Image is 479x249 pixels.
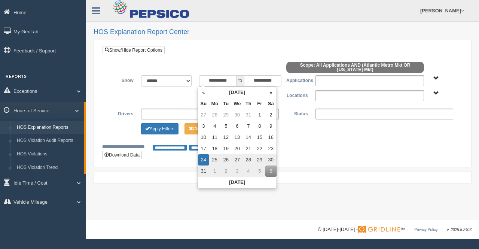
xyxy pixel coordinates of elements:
[198,143,209,154] td: 17
[265,87,277,98] th: »
[254,132,265,143] td: 15
[141,123,179,134] button: Change Filter Options
[184,123,222,134] button: Change Filter Options
[198,154,209,166] td: 24
[209,121,220,132] td: 4
[209,154,220,166] td: 25
[447,228,472,232] span: v. 2025.5.2403
[232,109,243,121] td: 30
[243,109,254,121] td: 31
[209,143,220,154] td: 18
[198,121,209,132] td: 3
[265,132,277,143] td: 16
[220,98,232,109] th: Tu
[358,226,400,233] img: Gridline
[243,132,254,143] td: 14
[209,109,220,121] td: 28
[13,148,84,161] a: HOS Violations
[108,109,137,118] label: Drivers
[265,143,277,154] td: 23
[265,121,277,132] td: 9
[243,154,254,166] td: 28
[198,166,209,177] td: 31
[265,98,277,109] th: Sa
[265,166,277,177] td: 6
[237,75,244,86] span: to
[254,154,265,166] td: 29
[103,46,165,54] a: Show/Hide Report Options
[94,28,472,36] h2: HOS Explanation Report Center
[198,177,277,188] th: [DATE]
[414,228,437,232] a: Privacy Policy
[209,87,265,98] th: [DATE]
[254,143,265,154] td: 22
[265,154,277,166] td: 30
[283,75,312,84] label: Applications
[108,75,137,84] label: Show
[243,98,254,109] th: Th
[13,161,84,174] a: HOS Violation Trend
[13,134,84,148] a: HOS Violation Audit Reports
[232,143,243,154] td: 20
[13,121,84,134] a: HOS Explanation Reports
[232,166,243,177] td: 3
[232,132,243,143] td: 13
[198,98,209,109] th: Su
[286,62,424,73] span: Scope: All Applications AND (Atlantic Metro Mkt OR [US_STATE] Mkt)
[209,132,220,143] td: 11
[220,132,232,143] td: 12
[254,166,265,177] td: 5
[318,226,472,234] div: © [DATE]-[DATE] - ™
[198,132,209,143] td: 10
[254,121,265,132] td: 8
[209,98,220,109] th: Mo
[243,166,254,177] td: 4
[220,109,232,121] td: 29
[198,87,209,98] th: «
[243,121,254,132] td: 7
[265,109,277,121] td: 2
[102,151,142,159] button: Download Data
[232,98,243,109] th: We
[283,109,312,118] label: Status
[220,166,232,177] td: 2
[243,143,254,154] td: 21
[220,154,232,166] td: 26
[209,166,220,177] td: 1
[232,154,243,166] td: 27
[220,121,232,132] td: 5
[283,90,312,99] label: Locations
[254,109,265,121] td: 1
[220,143,232,154] td: 19
[254,98,265,109] th: Fr
[232,121,243,132] td: 6
[198,109,209,121] td: 27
